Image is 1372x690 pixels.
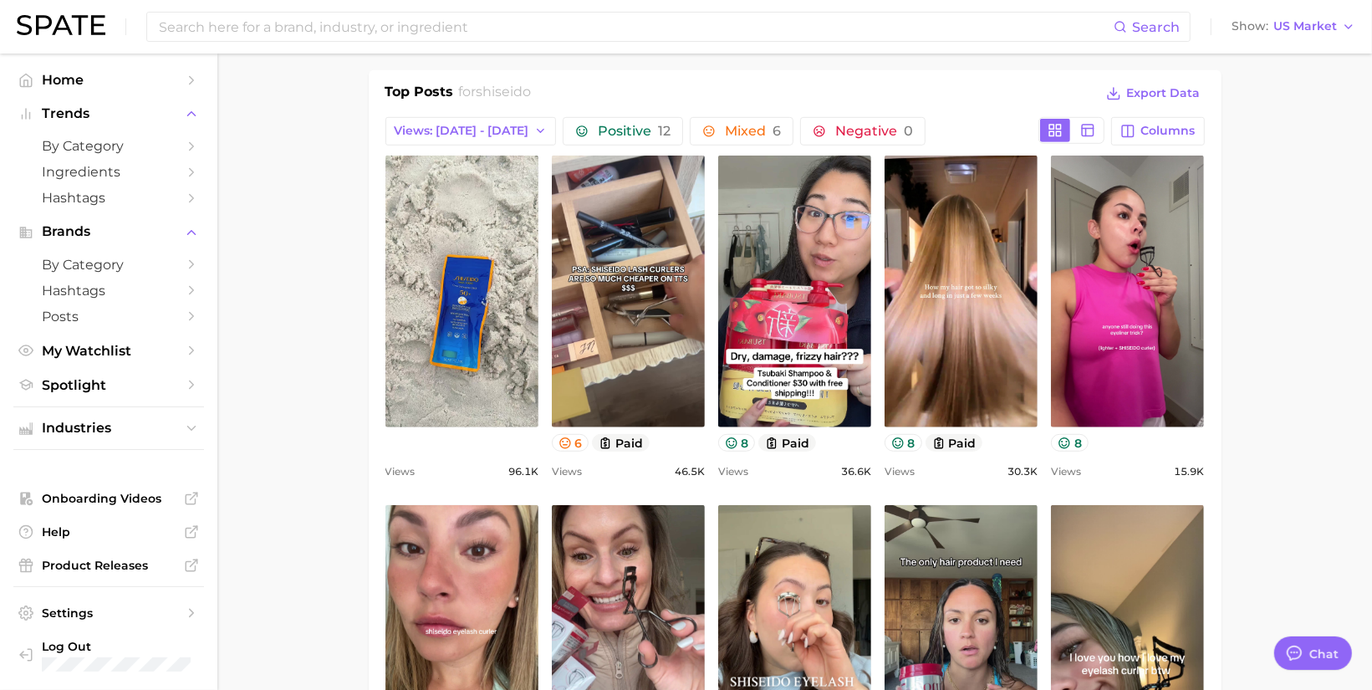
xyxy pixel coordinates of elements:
[13,553,204,578] a: Product Releases
[773,123,781,139] span: 6
[13,519,204,544] a: Help
[13,67,204,93] a: Home
[13,486,204,511] a: Onboarding Videos
[42,224,176,239] span: Brands
[1127,86,1201,100] span: Export Data
[718,434,756,452] button: 8
[13,101,204,126] button: Trends
[13,338,204,364] a: My Watchlist
[725,125,781,138] span: Mixed
[42,524,176,539] span: Help
[42,257,176,273] span: by Category
[13,372,204,398] a: Spotlight
[13,278,204,304] a: Hashtags
[13,252,204,278] a: by Category
[395,124,529,138] span: Views: [DATE] - [DATE]
[385,117,557,146] button: Views: [DATE] - [DATE]
[13,601,204,626] a: Settings
[1174,462,1204,482] span: 15.9k
[42,190,176,206] span: Hashtags
[13,219,204,244] button: Brands
[1111,117,1204,146] button: Columns
[13,185,204,211] a: Hashtags
[658,123,671,139] span: 12
[13,416,204,441] button: Industries
[13,634,204,677] a: Log out. Currently logged in with e-mail danielle@spate.nyc.
[42,639,191,654] span: Log Out
[841,462,871,482] span: 36.6k
[42,309,176,325] span: Posts
[904,123,913,139] span: 0
[1051,434,1089,452] button: 8
[42,377,176,393] span: Spotlight
[552,462,582,482] span: Views
[42,558,176,573] span: Product Releases
[42,283,176,299] span: Hashtags
[385,82,454,107] h1: Top Posts
[835,125,913,138] span: Negative
[885,462,915,482] span: Views
[1102,82,1204,105] button: Export Data
[592,434,650,452] button: paid
[476,84,531,100] span: shiseido
[1132,19,1180,35] span: Search
[1051,462,1081,482] span: Views
[157,13,1114,41] input: Search here for a brand, industry, or ingredient
[926,434,983,452] button: paid
[598,125,671,138] span: Positive
[42,343,176,359] span: My Watchlist
[13,159,204,185] a: Ingredients
[458,82,531,107] h2: for
[1232,22,1268,31] span: Show
[42,72,176,88] span: Home
[1227,16,1359,38] button: ShowUS Market
[42,491,176,506] span: Onboarding Videos
[42,138,176,154] span: by Category
[385,462,416,482] span: Views
[1141,124,1196,138] span: Columns
[552,434,589,452] button: 6
[42,421,176,436] span: Industries
[758,434,816,452] button: paid
[885,434,922,452] button: 8
[42,164,176,180] span: Ingredients
[1273,22,1337,31] span: US Market
[508,462,538,482] span: 96.1k
[675,462,705,482] span: 46.5k
[1007,462,1038,482] span: 30.3k
[17,15,105,35] img: SPATE
[42,606,176,621] span: Settings
[13,304,204,330] a: Posts
[42,106,176,121] span: Trends
[718,462,748,482] span: Views
[13,133,204,159] a: by Category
